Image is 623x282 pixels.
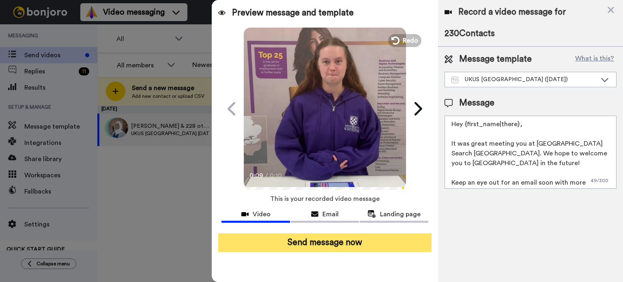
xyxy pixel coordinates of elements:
[451,77,458,83] img: Message-temps.svg
[459,53,532,65] span: Message template
[218,233,432,252] button: Send message now
[253,209,271,219] span: Video
[573,53,617,65] button: What is this?
[451,75,597,84] div: UKUS [GEOGRAPHIC_DATA] ([DATE])
[322,209,339,219] span: Email
[270,171,284,181] span: 0:10
[249,171,264,181] span: 0:09
[459,97,494,109] span: Message
[265,171,268,181] span: /
[380,209,421,219] span: Landing page
[445,116,617,189] textarea: Hey {first_name|there}, It was great meeting you at [GEOGRAPHIC_DATA] Search [GEOGRAPHIC_DATA]. W...
[270,190,380,208] span: This is your recorded video message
